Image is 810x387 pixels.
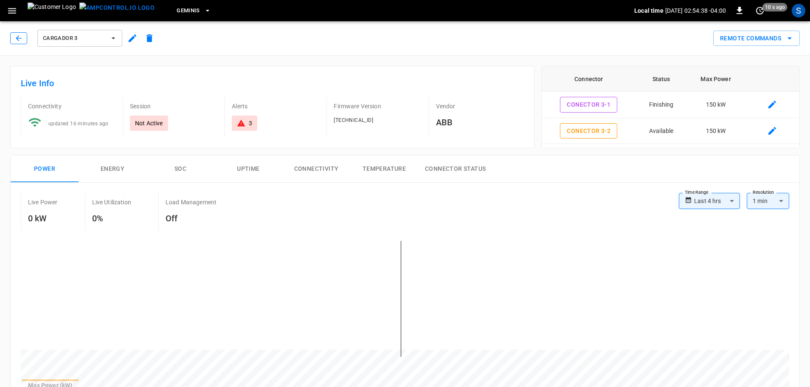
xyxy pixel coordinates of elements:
button: Connectivity [282,155,350,183]
table: connector table [542,66,799,196]
p: Local time [634,6,664,15]
span: Geminis [177,6,200,16]
td: 150 kW [686,144,745,170]
td: 150 kW [686,92,745,118]
label: Resolution [753,189,774,196]
h6: 0 kW [28,212,58,225]
p: Live Utilization [92,198,131,206]
label: Time Range [685,189,709,196]
div: 3 [249,119,252,127]
button: Conector 3-2 [560,123,617,139]
th: Connector [542,66,636,92]
button: Energy [79,155,146,183]
th: Max Power [686,66,745,92]
button: Geminis [173,3,214,19]
p: Not Active [135,119,163,127]
button: Cargador 3 [37,30,122,47]
button: Connector Status [418,155,492,183]
img: ampcontrol.io logo [79,3,155,13]
div: Last 4 hrs [694,193,740,209]
p: Connectivity [28,102,116,110]
p: Session [130,102,218,110]
span: [TECHNICAL_ID] [334,117,373,123]
button: set refresh interval [753,4,767,17]
p: [DATE] 02:54:38 -04:00 [665,6,726,15]
div: 1 min [747,193,789,209]
h6: 0% [92,212,131,225]
h6: Off [166,212,217,225]
button: SOC [146,155,214,183]
p: Alerts [232,102,320,110]
div: remote commands options [713,31,800,46]
div: profile-icon [792,4,805,17]
button: Uptime [214,155,282,183]
span: Cargador 3 [43,34,106,43]
p: Firmware Version [334,102,422,110]
span: 10 s ago [762,3,787,11]
img: Customer Logo [28,3,76,19]
p: Vendor [436,102,524,110]
span: updated 16 minutes ago [48,121,109,127]
button: Temperature [350,155,418,183]
p: Load Management [166,198,217,206]
h6: ABB [436,116,524,129]
h6: Live Info [21,76,524,90]
button: Remote Commands [713,31,800,46]
th: Status [636,66,686,92]
td: Finishing [636,92,686,118]
td: Available [636,144,686,170]
td: Available [636,118,686,144]
button: Conector 3-1 [560,97,617,113]
p: Live Power [28,198,58,206]
button: Power [11,155,79,183]
td: 150 kW [686,118,745,144]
